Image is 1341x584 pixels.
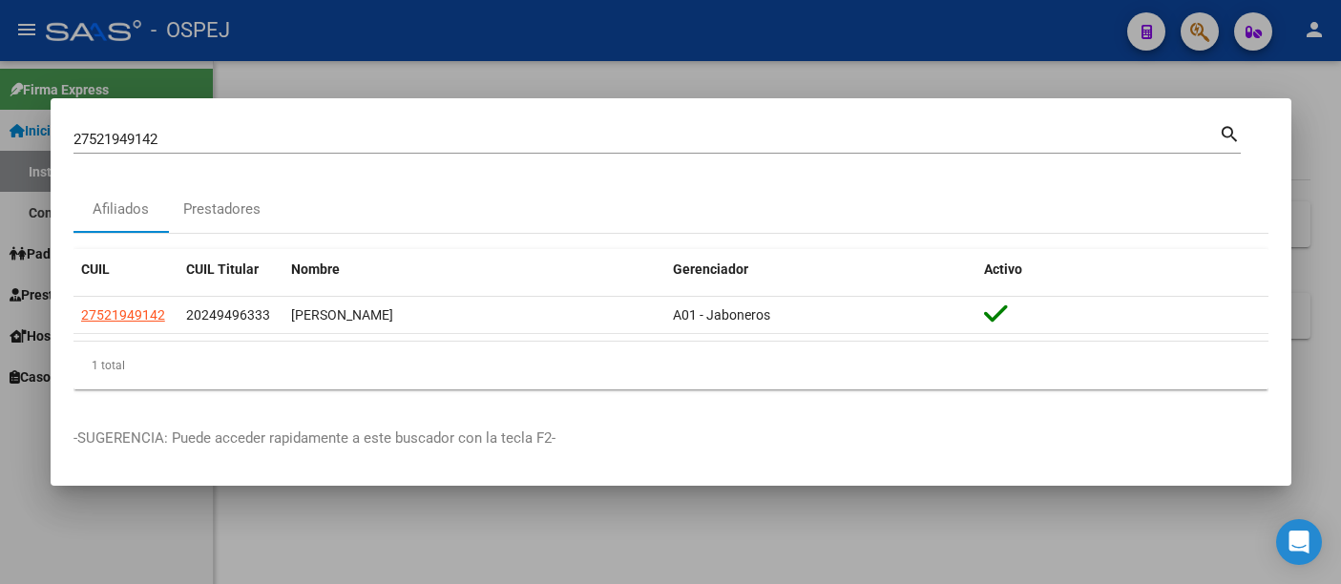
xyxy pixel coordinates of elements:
span: A01 - Jaboneros [673,307,770,323]
span: 27521949142 [81,307,165,323]
datatable-header-cell: Nombre [283,249,665,290]
p: -SUGERENCIA: Puede acceder rapidamente a este buscador con la tecla F2- [73,428,1268,449]
datatable-header-cell: Activo [976,249,1268,290]
span: CUIL Titular [186,261,259,277]
datatable-header-cell: CUIL Titular [178,249,283,290]
div: Afiliados [93,198,149,220]
div: [PERSON_NAME] [291,304,658,326]
span: Activo [984,261,1022,277]
span: 20249496333 [186,307,270,323]
div: Prestadores [183,198,261,220]
span: CUIL [81,261,110,277]
span: Nombre [291,261,340,277]
div: Open Intercom Messenger [1276,519,1322,565]
div: 1 total [73,342,1268,389]
datatable-header-cell: Gerenciador [665,249,976,290]
span: Gerenciador [673,261,748,277]
datatable-header-cell: CUIL [73,249,178,290]
mat-icon: search [1219,121,1241,144]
